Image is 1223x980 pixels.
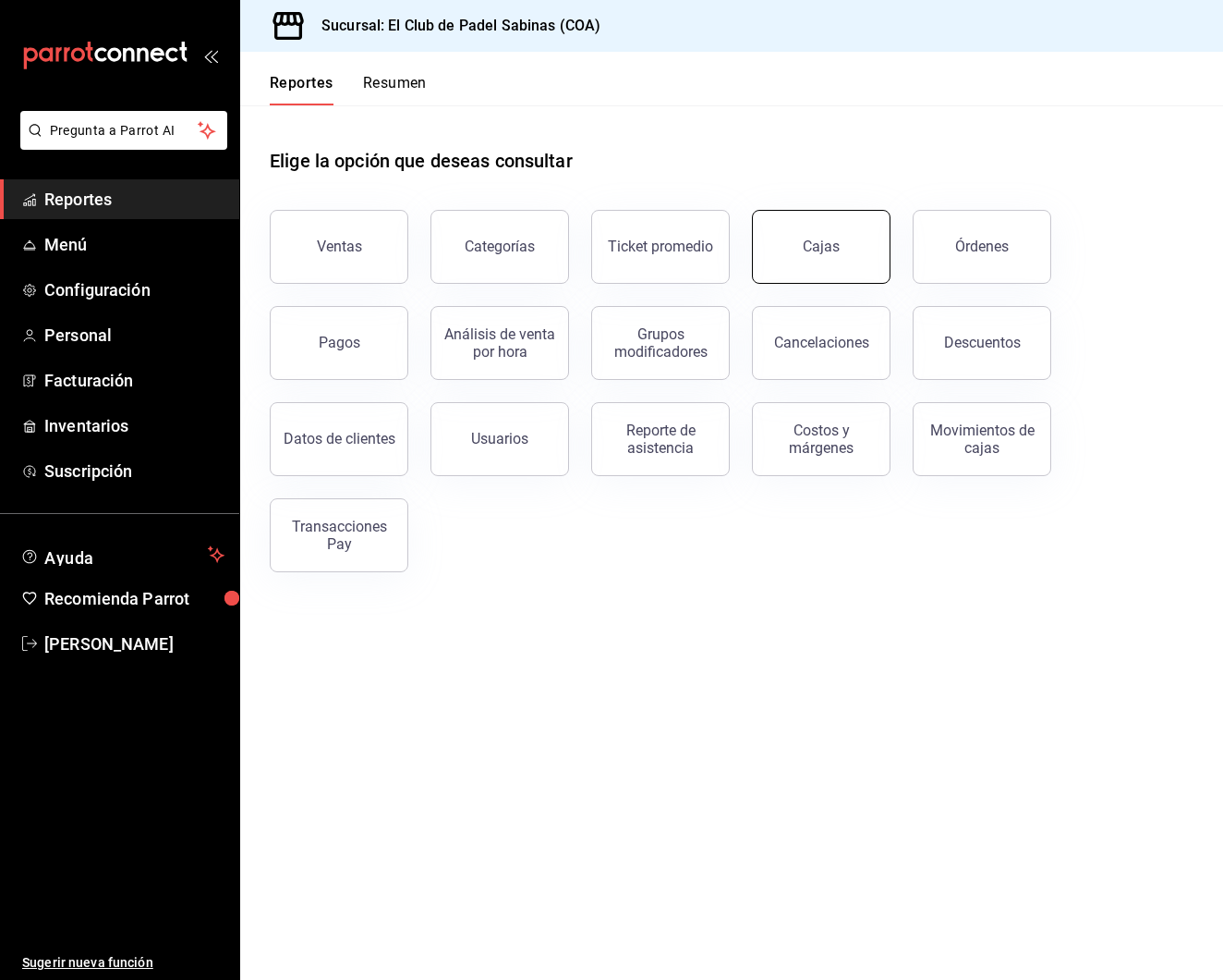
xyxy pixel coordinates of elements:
span: Inventarios [44,413,224,438]
button: Reporte de asistencia [591,402,730,476]
button: Transacciones Pay [270,498,408,572]
div: Descuentos [944,334,1021,351]
button: Grupos modificadores [591,306,730,380]
button: Descuentos [913,306,1051,380]
a: Cajas [752,210,890,284]
div: Transacciones Pay [282,518,396,553]
div: Análisis de venta por hora [442,325,557,361]
div: Órdenes [955,238,1009,255]
span: Menú [44,232,224,257]
button: Órdenes [913,210,1051,284]
h3: Sucursal: El Club de Padel Sabinas (COA) [307,15,600,37]
div: Pagos [319,334,360,351]
button: Resumen [363,74,427,105]
div: Grupos modificadores [603,325,718,361]
span: Recomienda Parrot [44,586,224,611]
span: Configuración [44,277,224,302]
span: Suscripción [44,459,224,484]
span: Pregunta a Parrot AI [50,121,199,141]
div: Datos de clientes [284,430,395,447]
div: Cajas [803,236,841,258]
button: Ticket promedio [591,210,730,284]
button: Análisis de venta por hora [430,306,569,380]
div: navigation tabs [270,74,427,105]
span: Facturación [44,368,224,393]
span: Personal [44,323,224,348]
div: Cancelaciones [774,334,869,351]
button: open_drawer_menu [203,48,218,63]
div: Costos y márgenes [764,422,878,457]
a: Pregunta a Parrot AI [13,134,227,153]
button: Usuarios [430,402,569,476]
button: Movimientos de cajas [913,402,1051,476]
div: Ticket promedio [608,238,713,255]
button: Reportes [270,74,333,105]
div: Ventas [317,238,362,255]
h1: Elige la opción que deseas consultar [270,147,573,175]
span: [PERSON_NAME] [44,631,224,656]
button: Datos de clientes [270,402,408,476]
span: Sugerir nueva función [22,953,224,973]
div: Categorías [465,238,535,255]
button: Pagos [270,306,408,380]
div: Usuarios [471,430,528,447]
span: Reportes [44,187,224,212]
span: Ayuda [44,544,200,566]
button: Ventas [270,210,408,284]
div: Movimientos de cajas [925,422,1039,457]
div: Reporte de asistencia [603,422,718,457]
button: Cancelaciones [752,306,890,380]
button: Costos y márgenes [752,402,890,476]
button: Pregunta a Parrot AI [20,111,227,150]
button: Categorías [430,210,569,284]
